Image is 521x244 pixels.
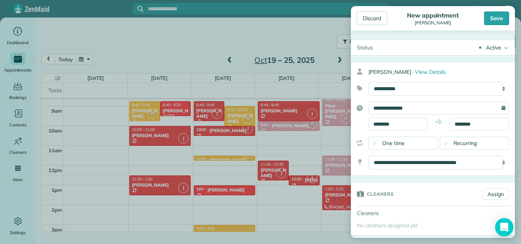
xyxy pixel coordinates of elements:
span: · [412,69,413,75]
span: One time [382,140,405,147]
a: Assign [482,188,509,200]
span: View Details [415,69,446,75]
span: Recurring [453,140,477,147]
span: No cleaners assigned yet [357,222,418,229]
div: Save [484,11,509,25]
div: Active [486,44,501,51]
div: Cleaners [351,206,404,220]
input: One time [373,142,378,147]
div: New appointment [405,11,461,19]
div: Status [351,40,379,55]
div: Open Intercom Messenger [495,218,513,236]
div: [PERSON_NAME] [368,65,515,79]
div: [PERSON_NAME] [405,20,461,26]
input: Recurring [444,142,449,147]
h3: Cleaners [367,182,394,205]
div: Discard [357,11,387,25]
